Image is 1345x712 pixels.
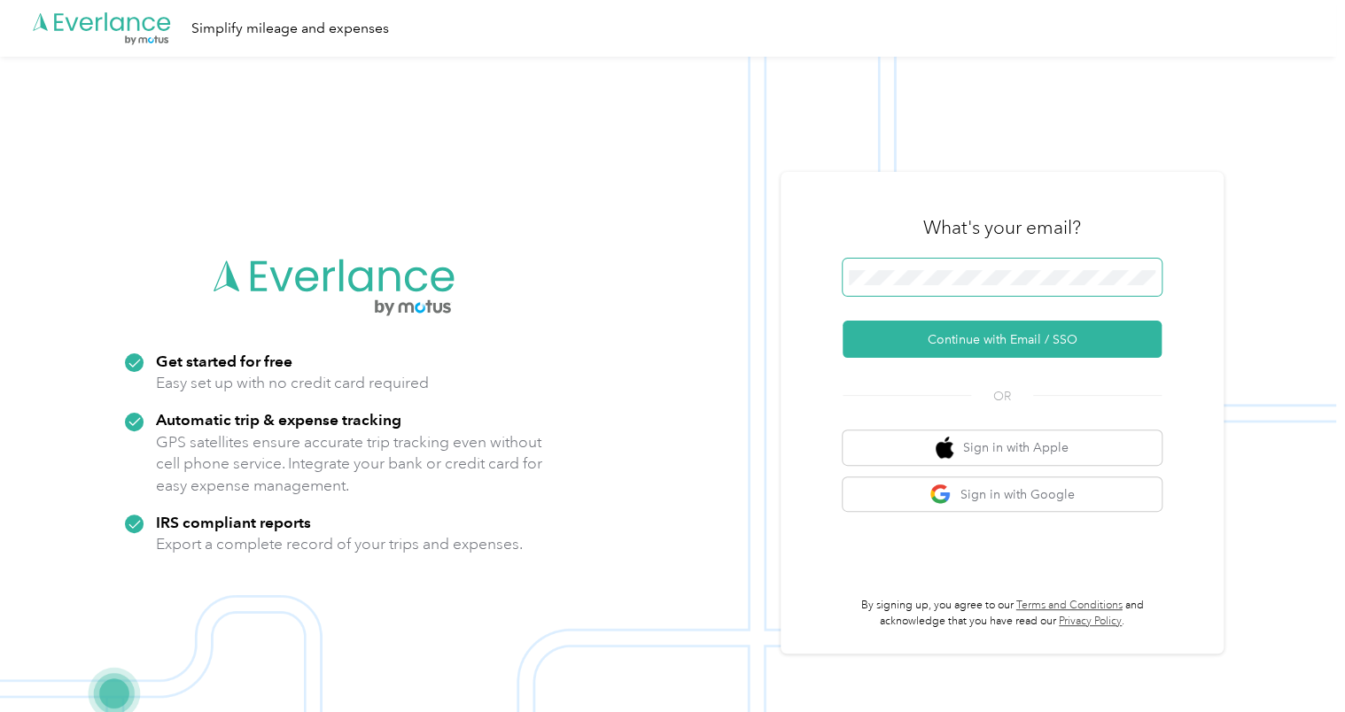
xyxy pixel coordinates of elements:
[156,410,401,429] strong: Automatic trip & expense tracking
[1059,615,1122,628] a: Privacy Policy
[1016,599,1123,612] a: Terms and Conditions
[936,437,953,459] img: apple logo
[971,387,1033,406] span: OR
[843,598,1162,629] p: By signing up, you agree to our and acknowledge that you have read our .
[191,18,389,40] div: Simplify mileage and expenses
[923,215,1081,240] h3: What's your email?
[156,352,292,370] strong: Get started for free
[156,372,429,394] p: Easy set up with no credit card required
[843,321,1162,358] button: Continue with Email / SSO
[156,513,311,531] strong: IRS compliant reports
[156,431,543,497] p: GPS satellites ensure accurate trip tracking even without cell phone service. Integrate your bank...
[843,430,1162,465] button: apple logoSign in with Apple
[843,477,1162,512] button: google logoSign in with Google
[156,533,523,555] p: Export a complete record of your trips and expenses.
[929,484,952,506] img: google logo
